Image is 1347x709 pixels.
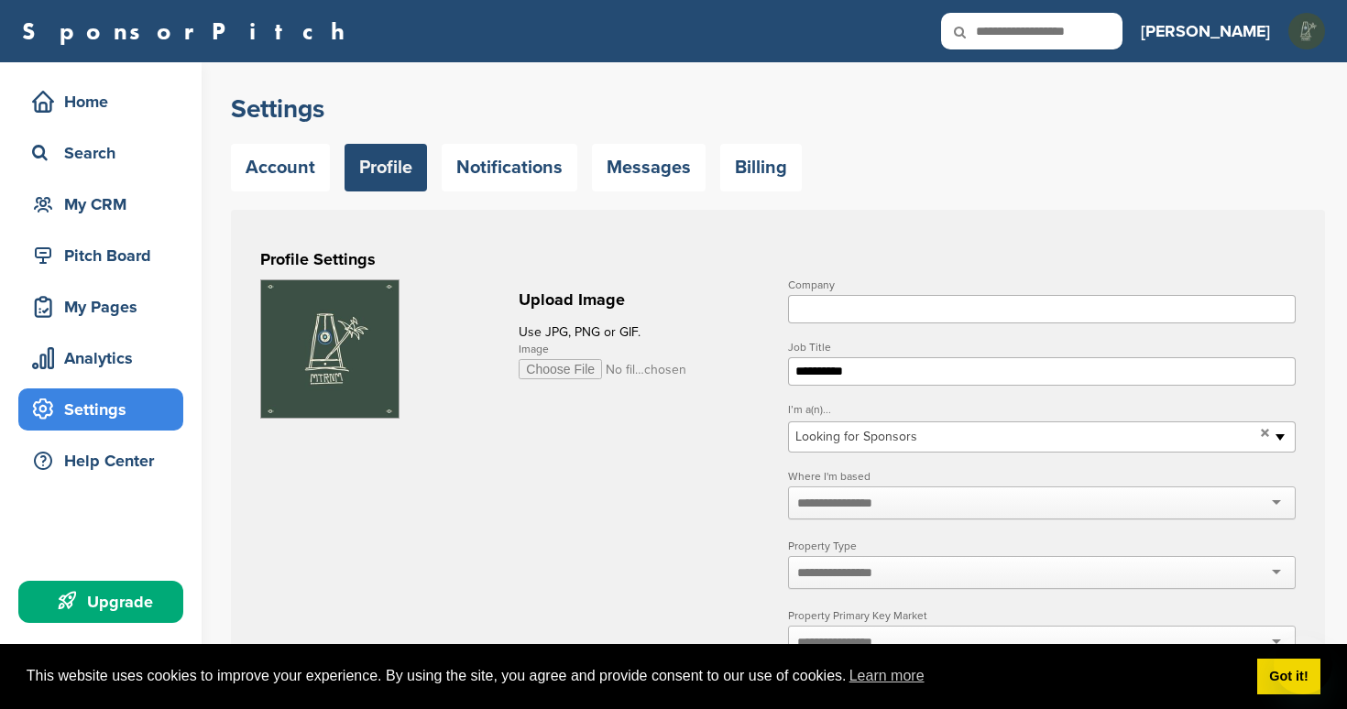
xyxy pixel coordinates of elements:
[1141,18,1270,44] h3: [PERSON_NAME]
[18,286,183,328] a: My Pages
[592,144,706,191] a: Messages
[27,290,183,323] div: My Pages
[1288,13,1325,49] img: Whatsapp image 2025 08 12 at 21.24.19
[27,85,183,118] div: Home
[27,662,1243,690] span: This website uses cookies to improve your experience. By using the site, you agree and provide co...
[18,183,183,225] a: My CRM
[261,280,399,418] img: Whatsapp image 2025 08 12 at 21.24.19
[18,388,183,431] a: Settings
[18,132,183,174] a: Search
[22,19,356,43] a: SponsorPitch
[27,393,183,426] div: Settings
[27,342,183,375] div: Analytics
[788,404,1296,415] label: I’m a(n)...
[27,136,183,169] div: Search
[260,246,1296,272] h3: Profile Settings
[847,662,927,690] a: learn more about cookies
[18,235,183,277] a: Pitch Board
[519,288,767,312] h2: Upload Image
[442,144,577,191] a: Notifications
[18,440,183,482] a: Help Center
[519,321,767,344] p: Use JPG, PNG or GIF.
[519,344,767,354] label: Image
[788,610,1296,621] label: Property Primary Key Market
[27,239,183,272] div: Pitch Board
[27,188,183,221] div: My CRM
[18,581,183,623] a: Upgrade
[345,144,427,191] a: Profile
[27,444,183,477] div: Help Center
[27,585,183,618] div: Upgrade
[720,144,802,191] a: Billing
[795,426,1254,448] span: Looking for Sponsors
[1141,11,1270,51] a: [PERSON_NAME]
[1274,636,1332,694] iframe: Bouton de lancement de la fenêtre de messagerie
[231,144,330,191] a: Account
[788,540,1296,551] label: Property Type
[231,93,1325,125] h2: Settings
[18,81,183,123] a: Home
[1257,659,1320,695] a: dismiss cookie message
[788,279,1296,290] label: Company
[18,337,183,379] a: Analytics
[788,342,1296,353] label: Job Title
[788,471,1296,482] label: Where I'm based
